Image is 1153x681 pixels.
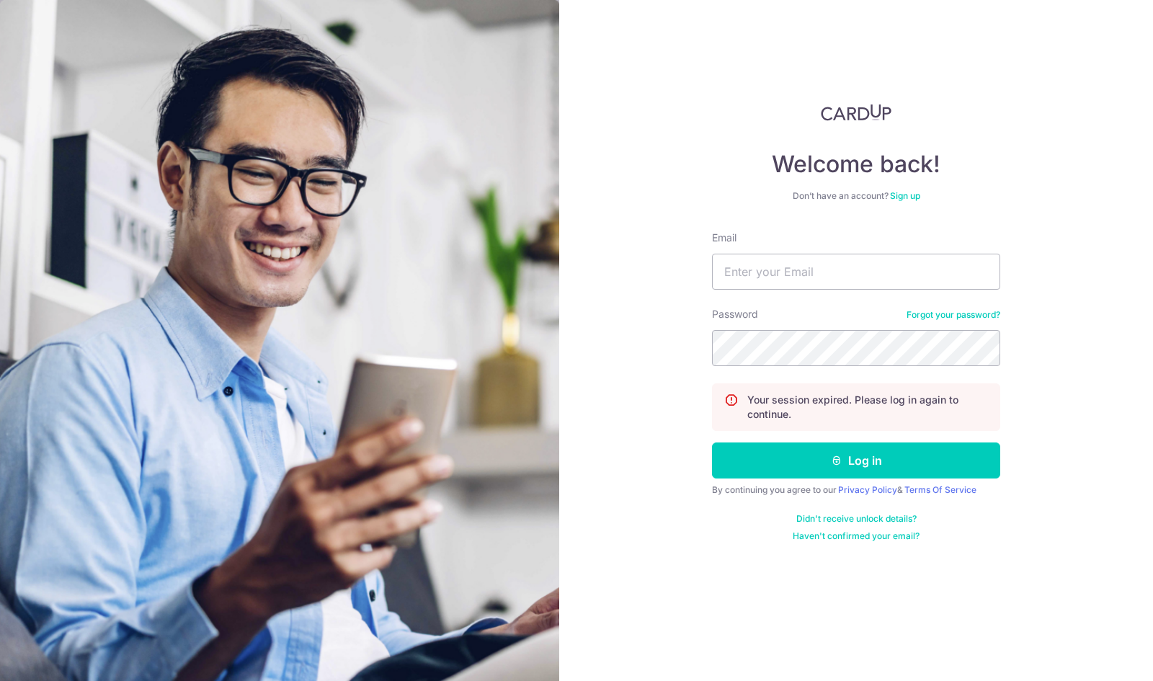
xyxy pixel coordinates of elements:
a: Haven't confirmed your email? [793,530,920,542]
h4: Welcome back! [712,150,1000,179]
div: Don’t have an account? [712,190,1000,202]
button: Log in [712,442,1000,479]
input: Enter your Email [712,254,1000,290]
label: Email [712,231,736,245]
a: Forgot your password? [907,309,1000,321]
label: Password [712,307,758,321]
p: Your session expired. Please log in again to continue. [747,393,988,422]
div: By continuing you agree to our & [712,484,1000,496]
a: Didn't receive unlock details? [796,513,917,525]
img: CardUp Logo [821,104,891,121]
a: Sign up [890,190,920,201]
a: Privacy Policy [838,484,897,495]
a: Terms Of Service [904,484,976,495]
